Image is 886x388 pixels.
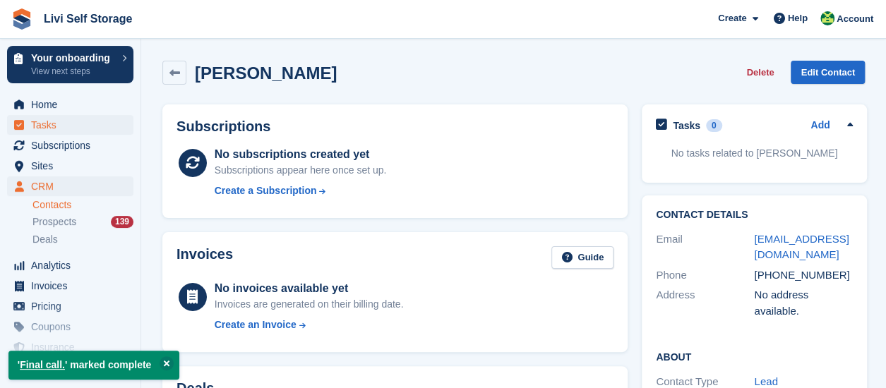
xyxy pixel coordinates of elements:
[7,135,133,155] a: menu
[810,118,830,134] a: Add
[32,233,58,246] span: Deals
[215,297,404,312] div: Invoices are generated on their billing date.
[32,232,133,247] a: Deals
[656,210,852,221] h2: Contact Details
[754,233,849,261] a: [EMAIL_ADDRESS][DOMAIN_NAME]
[741,61,779,84] button: Delete
[31,296,116,316] span: Pricing
[215,317,404,332] a: Create an Invoice
[7,95,133,114] a: menu
[215,183,317,198] div: Create a Subscription
[215,280,404,297] div: No invoices available yet
[656,287,754,319] div: Address
[20,359,65,370] a: Final call.
[31,65,115,78] p: View next steps
[195,63,337,83] h2: [PERSON_NAME]
[7,337,133,357] a: menu
[788,11,808,25] span: Help
[656,231,754,263] div: Email
[31,115,116,135] span: Tasks
[791,61,865,84] a: Edit Contact
[7,255,133,275] a: menu
[111,216,133,228] div: 139
[31,95,116,114] span: Home
[31,176,116,196] span: CRM
[706,119,722,132] div: 0
[820,11,834,25] img: Alex Handyside
[32,198,133,212] a: Contacts
[551,246,613,269] a: Guide
[215,183,387,198] a: Create a Subscription
[7,156,133,176] a: menu
[7,115,133,135] a: menu
[7,317,133,337] a: menu
[754,267,852,284] div: [PHONE_NUMBER]
[31,276,116,296] span: Invoices
[32,215,76,229] span: Prospects
[656,146,852,161] p: No tasks related to [PERSON_NAME]
[718,11,746,25] span: Create
[656,267,754,284] div: Phone
[176,246,233,269] h2: Invoices
[8,351,179,380] p: ' ' marked complete
[31,317,116,337] span: Coupons
[31,135,116,155] span: Subscriptions
[215,317,297,332] div: Create an Invoice
[11,8,32,30] img: stora-icon-8386f47178a22dfd0bd8f6a31ec36ba5ce8667c1dd55bd0f319d3a0aa187defe.svg
[31,337,116,357] span: Insurance
[754,375,777,387] a: Lead
[215,146,387,163] div: No subscriptions created yet
[7,46,133,83] a: Your onboarding View next steps
[673,119,700,132] h2: Tasks
[7,176,133,196] a: menu
[31,53,115,63] p: Your onboarding
[32,214,133,229] a: Prospects 139
[31,255,116,275] span: Analytics
[215,163,387,178] div: Subscriptions appear here once set up.
[31,156,116,176] span: Sites
[837,12,873,26] span: Account
[176,119,613,135] h2: Subscriptions
[656,349,852,363] h2: About
[7,296,133,316] a: menu
[754,287,852,319] div: No address available.
[7,276,133,296] a: menu
[38,7,138,30] a: Livi Self Storage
